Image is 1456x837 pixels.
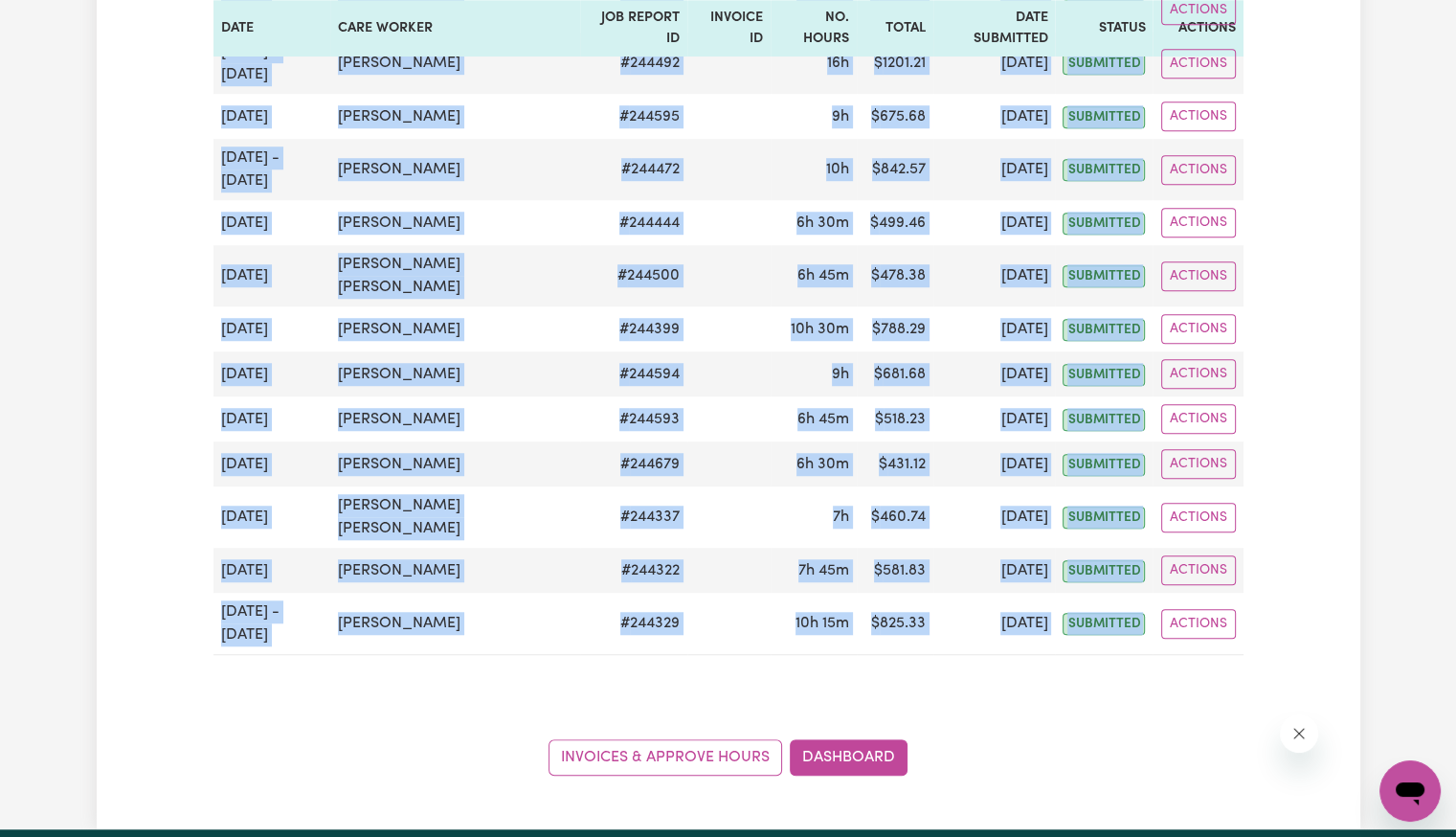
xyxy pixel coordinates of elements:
button: Actions [1161,555,1236,585]
span: 7 hours [833,509,849,525]
td: [PERSON_NAME] [330,441,580,486]
td: [DATE] [213,396,331,441]
span: Need any help? [11,13,116,29]
td: [PERSON_NAME] [330,33,580,94]
td: [DATE] [933,245,1056,306]
span: submitted [1063,319,1145,341]
td: [DATE] [933,441,1056,486]
a: Invoices & Approve Hours [549,739,782,776]
td: [DATE] [213,94,331,139]
iframe: Close message [1280,714,1318,753]
td: [DATE] - [DATE] [213,139,331,200]
span: submitted [1063,507,1145,529]
td: $ 842.57 [857,139,933,200]
td: $ 518.23 [857,396,933,441]
td: $ 1201.21 [857,33,933,94]
span: 6 hours 45 minutes [797,268,849,283]
td: [PERSON_NAME] [330,548,580,593]
button: Actions [1161,449,1236,479]
span: submitted [1063,106,1145,128]
td: [DATE] [213,486,331,548]
td: [DATE] [213,245,331,306]
span: 6 hours 30 minutes [796,457,849,472]
iframe: Button to launch messaging window [1379,760,1441,822]
td: $ 431.12 [857,441,933,486]
td: [DATE] - [DATE] [213,593,331,655]
td: [PERSON_NAME] [PERSON_NAME] [330,486,580,548]
td: [PERSON_NAME] [330,200,580,245]
span: submitted [1063,159,1145,181]
td: # 244399 [580,306,687,351]
td: $ 499.46 [857,200,933,245]
span: submitted [1063,53,1145,75]
td: $ 788.29 [857,306,933,351]
td: [DATE] [933,351,1056,396]
td: # 244593 [580,396,687,441]
td: [PERSON_NAME] [330,306,580,351]
td: [DATE] [933,200,1056,245]
td: [DATE] [213,351,331,396]
td: # 244679 [580,441,687,486]
td: # 244594 [580,351,687,396]
td: [DATE] [213,441,331,486]
span: submitted [1063,213,1145,235]
button: Actions [1161,503,1236,532]
button: Actions [1161,609,1236,639]
td: [DATE] [933,139,1056,200]
td: $ 675.68 [857,94,933,139]
span: submitted [1063,409,1145,431]
span: submitted [1063,613,1145,635]
button: Actions [1161,155,1236,185]
td: [DATE] [933,396,1056,441]
button: Actions [1161,314,1236,344]
td: [DATE] - [DATE] [213,33,331,94]
td: [DATE] [213,200,331,245]
td: [DATE] [933,94,1056,139]
span: submitted [1063,560,1145,582]
td: [DATE] [933,548,1056,593]
td: [PERSON_NAME] [330,593,580,655]
td: # 244444 [580,200,687,245]
span: submitted [1063,265,1145,287]
td: [DATE] [933,486,1056,548]
td: $ 460.74 [857,486,933,548]
td: [DATE] [933,33,1056,94]
td: [DATE] [213,548,331,593]
td: $ 681.68 [857,351,933,396]
span: submitted [1063,454,1145,476]
td: # 244492 [580,33,687,94]
td: $ 581.83 [857,548,933,593]
td: [DATE] [213,306,331,351]
td: # 244329 [580,593,687,655]
button: Actions [1161,404,1236,434]
button: Actions [1161,49,1236,79]
span: 16 hours [827,56,849,71]
td: [PERSON_NAME] [PERSON_NAME] [330,245,580,306]
td: [PERSON_NAME] [330,94,580,139]
button: Actions [1161,208,1236,238]
td: [DATE] [933,593,1056,655]
td: # 244472 [580,139,687,200]
button: Actions [1161,359,1236,389]
span: submitted [1063,364,1145,386]
span: 6 hours 45 minutes [797,412,849,427]
span: 7 hours 45 minutes [798,563,849,578]
button: Actions [1161,261,1236,291]
td: # 244500 [580,245,687,306]
span: 10 hours [826,162,849,177]
span: 10 hours 15 minutes [795,616,849,631]
td: # 244337 [580,486,687,548]
td: $ 478.38 [857,245,933,306]
td: # 244595 [580,94,687,139]
span: 10 hours 30 minutes [791,322,849,337]
span: 6 hours 30 minutes [796,215,849,231]
td: # 244322 [580,548,687,593]
td: [PERSON_NAME] [330,396,580,441]
span: 9 hours [832,109,849,124]
td: [DATE] [933,306,1056,351]
td: [PERSON_NAME] [330,139,580,200]
td: $ 825.33 [857,593,933,655]
button: Actions [1161,102,1236,131]
a: Dashboard [790,739,907,776]
td: [PERSON_NAME] [330,351,580,396]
